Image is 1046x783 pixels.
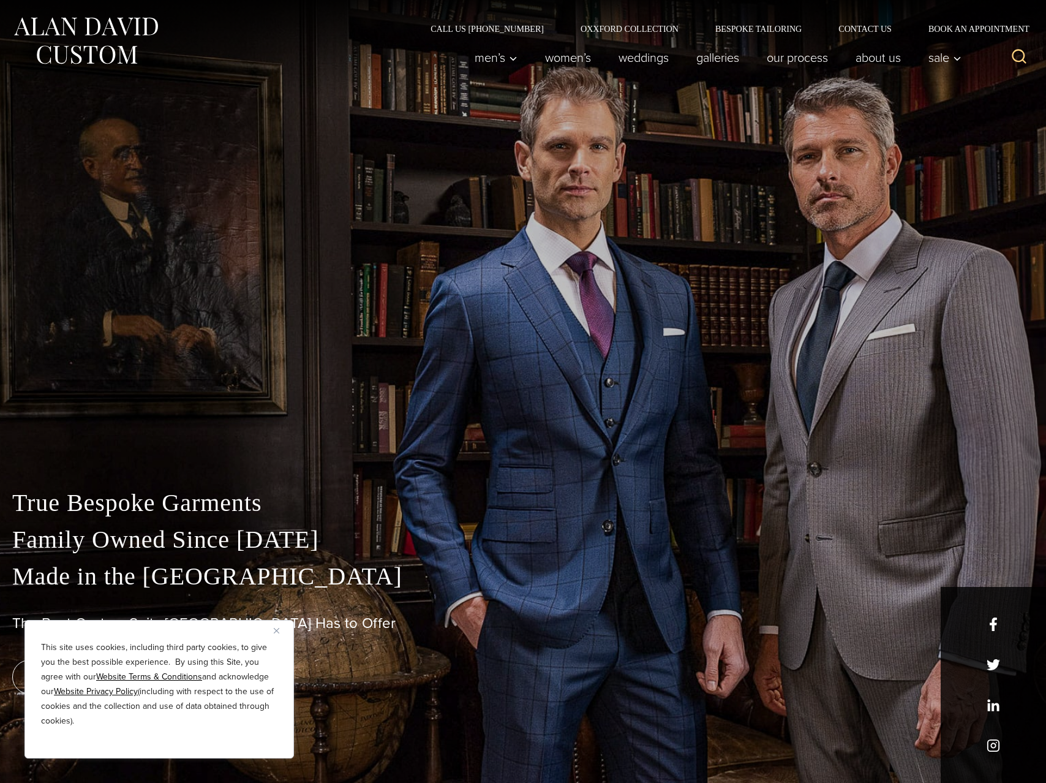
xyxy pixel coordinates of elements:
span: Men’s [475,51,517,64]
a: Website Privacy Policy [54,685,138,698]
a: Oxxford Collection [562,25,697,33]
a: Galleries [683,45,753,70]
h1: The Best Custom Suits [GEOGRAPHIC_DATA] Has to Offer [12,615,1034,632]
a: Contact Us [820,25,910,33]
span: Sale [928,51,961,64]
nav: Secondary Navigation [412,25,1034,33]
a: About Us [842,45,915,70]
a: book an appointment [12,660,184,694]
a: weddings [605,45,683,70]
a: Bespoke Tailoring [697,25,820,33]
a: Book an Appointment [910,25,1034,33]
a: Website Terms & Conditions [96,670,202,683]
p: This site uses cookies, including third party cookies, to give you the best possible experience. ... [41,640,277,728]
button: Close [274,623,288,638]
img: Alan David Custom [12,13,159,68]
p: True Bespoke Garments Family Owned Since [DATE] Made in the [GEOGRAPHIC_DATA] [12,485,1034,595]
a: Women’s [532,45,605,70]
img: Close [274,628,279,634]
button: View Search Form [1004,43,1034,72]
nav: Primary Navigation [461,45,968,70]
a: Our Process [753,45,842,70]
a: Call Us [PHONE_NUMBER] [412,25,562,33]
